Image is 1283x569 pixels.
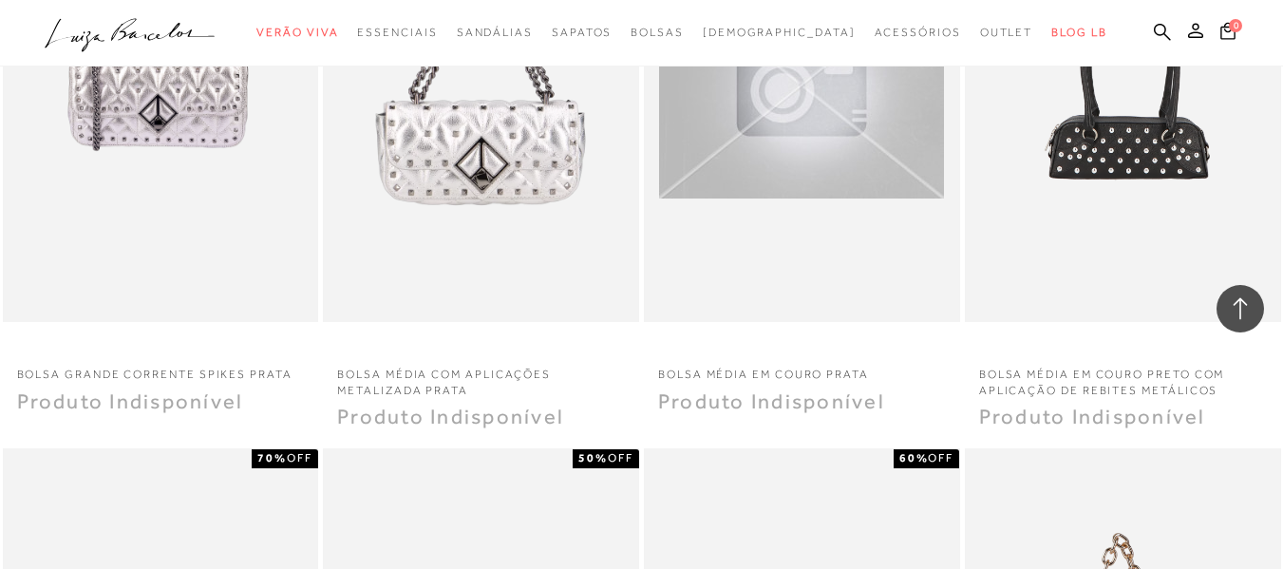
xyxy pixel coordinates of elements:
[257,451,287,465] strong: 70%
[457,15,533,50] a: categoryNavScreenReaderText
[979,405,1206,428] span: Produto Indisponível
[1051,15,1106,50] a: BLOG LB
[875,26,961,39] span: Acessórios
[1215,21,1241,47] button: 0
[256,26,338,39] span: Verão Viva
[578,451,608,465] strong: 50%
[256,15,338,50] a: categoryNavScreenReaderText
[631,15,684,50] a: categoryNavScreenReaderText
[980,15,1033,50] a: categoryNavScreenReaderText
[703,15,856,50] a: noSubCategoriesText
[552,15,612,50] a: categoryNavScreenReaderText
[3,355,319,383] a: Bolsa grande corrente spikes prata
[631,26,684,39] span: Bolsas
[980,26,1033,39] span: Outlet
[965,355,1281,399] a: BOLSA MÉDIA EM COURO PRETO COM APLICAÇÃO DE REBITES METÁLICOS
[703,26,856,39] span: [DEMOGRAPHIC_DATA]
[608,451,633,465] span: OFF
[1229,19,1242,32] span: 0
[357,15,437,50] a: categoryNavScreenReaderText
[928,451,953,465] span: OFF
[644,355,960,383] a: Bolsa média EM COURO PRATA
[658,389,885,413] span: Produto Indisponível
[17,389,244,413] span: Produto Indisponível
[337,405,564,428] span: Produto Indisponível
[457,26,533,39] span: Sandálias
[357,26,437,39] span: Essenciais
[323,355,639,399] a: Bolsa média com aplicações metalizada prata
[899,451,929,465] strong: 60%
[552,26,612,39] span: Sapatos
[1051,26,1106,39] span: BLOG LB
[287,451,312,465] span: OFF
[875,15,961,50] a: categoryNavScreenReaderText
